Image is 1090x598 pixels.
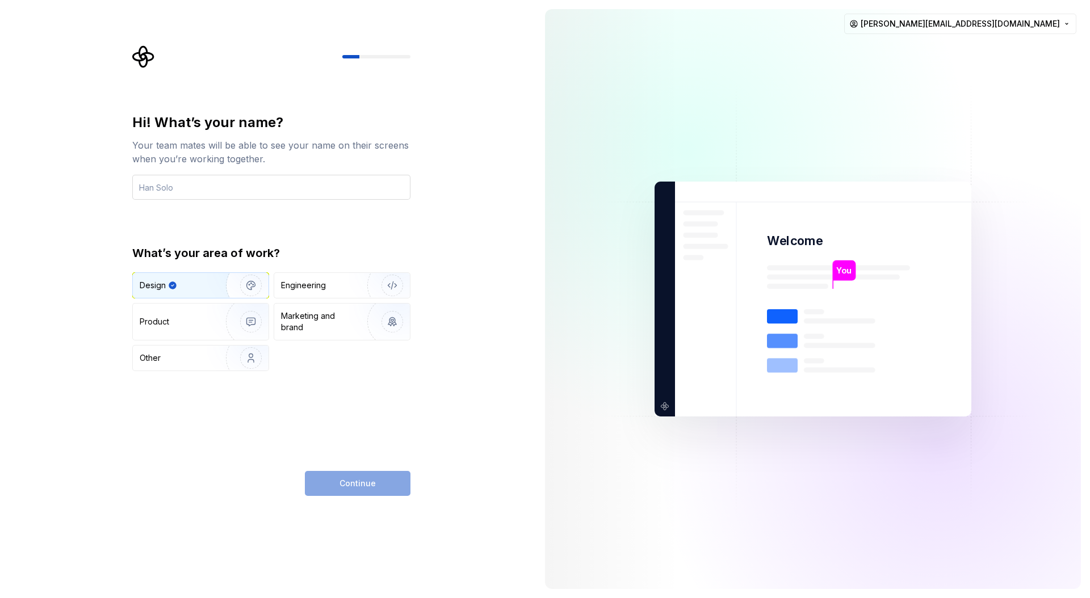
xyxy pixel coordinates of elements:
div: Other [140,352,161,364]
div: What’s your area of work? [132,245,410,261]
input: Han Solo [132,175,410,200]
div: Design [140,280,166,291]
p: Welcome [767,233,823,249]
button: [PERSON_NAME][EMAIL_ADDRESS][DOMAIN_NAME] [844,14,1076,34]
div: Engineering [281,280,326,291]
p: You [836,264,852,277]
div: Product [140,316,169,327]
div: Your team mates will be able to see your name on their screens when you’re working together. [132,138,410,166]
svg: Supernova Logo [132,45,155,68]
span: [PERSON_NAME][EMAIL_ADDRESS][DOMAIN_NAME] [861,18,1060,30]
div: Hi! What’s your name? [132,113,410,132]
div: Marketing and brand [281,310,358,333]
